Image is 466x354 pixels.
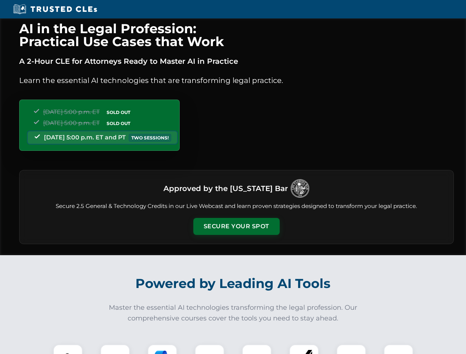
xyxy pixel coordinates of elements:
p: Learn the essential AI technologies that are transforming legal practice. [19,74,454,86]
img: Logo [291,179,309,198]
h1: AI in the Legal Profession: Practical Use Cases that Work [19,22,454,48]
h2: Powered by Leading AI Tools [29,271,438,296]
img: Trusted CLEs [11,4,99,15]
span: SOLD OUT [104,108,133,116]
span: [DATE] 5:00 p.m. ET [43,108,100,115]
p: Secure 2.5 General & Technology Credits in our Live Webcast and learn proven strategies designed ... [28,202,445,211]
button: Secure Your Spot [193,218,280,235]
p: A 2-Hour CLE for Attorneys Ready to Master AI in Practice [19,55,454,67]
span: SOLD OUT [104,119,133,127]
span: [DATE] 5:00 p.m. ET [43,119,100,126]
p: Master the essential AI technologies transforming the legal profession. Our comprehensive courses... [104,302,362,324]
h3: Approved by the [US_STATE] Bar [163,182,288,195]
